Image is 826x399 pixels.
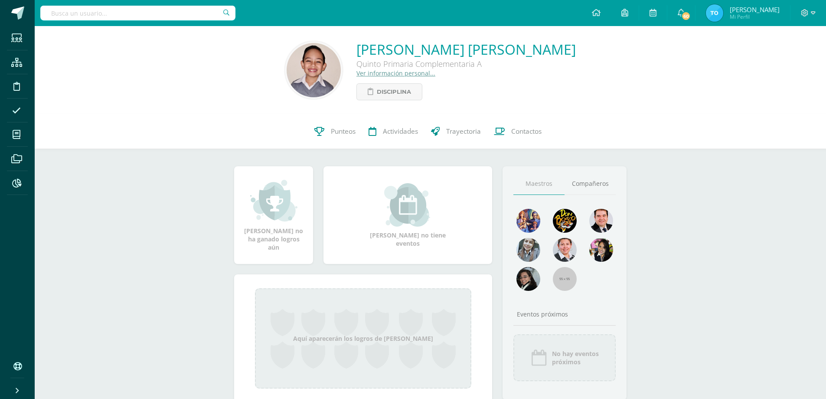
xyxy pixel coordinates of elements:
[40,6,235,20] input: Busca un usuario...
[516,267,540,291] img: 6377130e5e35d8d0020f001f75faf696.png
[365,183,451,247] div: [PERSON_NAME] no tiene eventos
[384,183,431,227] img: event_small.png
[511,127,542,136] span: Contactos
[516,238,540,262] img: 45bd7986b8947ad7e5894cbc9b781108.png
[589,209,613,233] img: 79570d67cb4e5015f1d97fde0ec62c05.png
[513,173,565,195] a: Maestros
[589,238,613,262] img: ddcb7e3f3dd5693f9a3e043a79a89297.png
[553,238,577,262] img: c65c656f8248e3f14a5cc5f1a20cb62a.png
[331,127,356,136] span: Punteos
[730,13,780,20] span: Mi Perfil
[706,4,723,22] img: 76a3483454ffa6e9dcaa95aff092e504.png
[681,11,691,21] span: 60
[530,349,548,366] img: event_icon.png
[356,59,576,69] div: Quinto Primaria Complementaria A
[553,209,577,233] img: 29fc2a48271e3f3676cb2cb292ff2552.png
[424,114,487,149] a: Trayectoria
[243,179,304,251] div: [PERSON_NAME] no ha ganado logros aún
[552,350,599,366] span: No hay eventos próximos
[362,114,424,149] a: Actividades
[287,43,341,97] img: 85e3503462d61e0b5357c9a4292f98f7.png
[383,127,418,136] span: Actividades
[446,127,481,136] span: Trayectoria
[516,209,540,233] img: 88256b496371d55dc06d1c3f8a5004f4.png
[553,267,577,291] img: 55x55
[377,84,411,100] span: Disciplina
[565,173,616,195] a: Compañeros
[356,83,422,100] a: Disciplina
[513,310,616,318] div: Eventos próximos
[308,114,362,149] a: Punteos
[487,114,548,149] a: Contactos
[255,288,471,389] div: Aquí aparecerán los logros de [PERSON_NAME]
[356,40,576,59] a: [PERSON_NAME] [PERSON_NAME]
[356,69,435,77] a: Ver información personal...
[250,179,297,222] img: achievement_small.png
[730,5,780,14] span: [PERSON_NAME]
